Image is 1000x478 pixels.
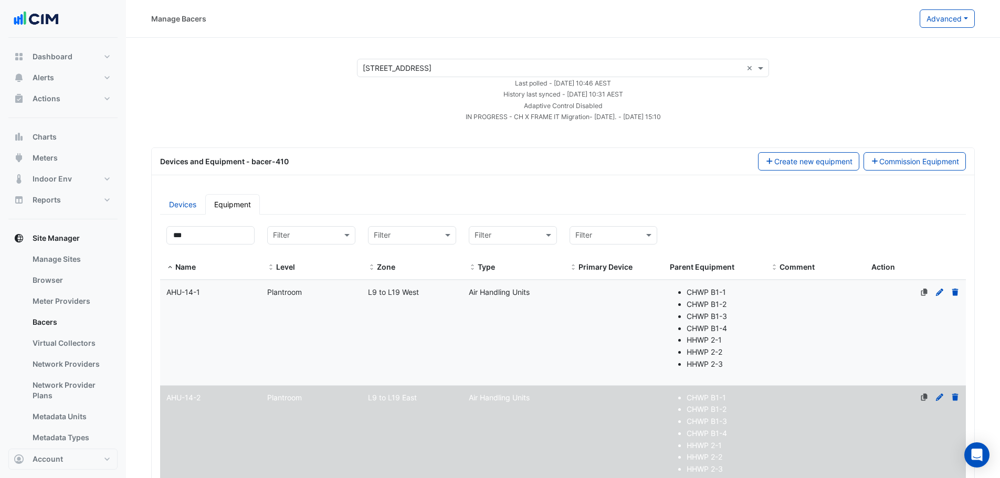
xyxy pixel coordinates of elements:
[8,147,118,168] button: Meters
[687,440,758,452] li: HHWP 2-1
[8,88,118,109] button: Actions
[24,270,118,291] a: Browser
[8,46,118,67] button: Dashboard
[469,393,530,402] span: Air Handling Units
[864,152,966,171] button: Commission Equipment
[276,262,295,271] span: Level
[14,132,24,142] app-icon: Charts
[33,195,61,205] span: Reports
[33,153,58,163] span: Meters
[687,334,758,346] li: HHWP 2-1
[33,233,80,243] span: Site Manager
[33,454,63,464] span: Account
[368,288,419,296] span: L9 to L19 West
[469,288,530,296] span: Air Handling Units
[920,288,929,296] a: No primary device defined
[24,406,118,427] a: Metadata Units
[166,393,201,402] span: AHU-14-2
[24,249,118,270] a: Manage Sites
[351,111,775,122] div: IN PROGRESS - CH X FRAME IT Migration- 25/08/23. - Giacinta Concepcion
[267,288,302,296] span: Plantroom
[14,174,24,184] app-icon: Indoor Env
[13,8,60,29] img: Company Logo
[746,62,755,73] span: Clear
[8,228,118,249] button: Site Manager
[24,333,118,354] a: Virtual Collectors
[33,93,60,104] span: Actions
[8,126,118,147] button: Charts
[24,354,118,375] a: Network Providers
[166,263,174,272] span: Name
[33,132,57,142] span: Charts
[14,233,24,243] app-icon: Site Manager
[964,442,990,468] div: Open Intercom Messenger
[871,262,895,271] span: Action
[951,393,960,402] a: Delete
[920,9,975,28] button: Advanced
[687,403,758,416] li: CHWP B1-2
[14,72,24,83] app-icon: Alerts
[466,113,616,121] small: IN PROGRESS - CH X FRAME IT Migration- [DATE].
[267,393,302,402] span: Plantroom
[154,156,752,167] div: Devices and Equipment - bacer-410
[24,291,118,312] a: Meter Providers
[687,428,758,440] li: CHWP B1-4
[524,102,603,110] small: Adaptive Control Disabled
[935,393,944,402] a: Edit
[24,312,118,333] a: Bacers
[24,375,118,406] a: Network Provider Plans
[687,392,758,404] li: CHWP B1-1
[687,299,758,311] li: CHWP B1-2
[758,152,859,171] button: Create new equipment
[8,189,118,210] button: Reports
[14,195,24,205] app-icon: Reports
[175,262,196,271] span: Name
[670,262,734,271] span: Parent Equipment
[377,262,395,271] span: Zone
[503,90,623,98] small: Fri 12-Sep-2025 10:31 AEST
[469,263,476,272] span: Type
[578,262,633,271] span: Primary Device
[951,288,960,296] a: Delete
[687,323,758,335] li: CHWP B1-4
[687,451,758,463] li: HHWP 2-2
[33,174,72,184] span: Indoor Env
[920,393,929,402] a: No primary device defined
[515,79,611,87] small: Fri 12-Sep-2025 10:46 AEST
[687,463,758,475] li: HHWP 2-3
[771,263,778,272] span: Comment
[24,427,118,448] a: Metadata Types
[687,311,758,323] li: CHWP B1-3
[8,67,118,88] button: Alerts
[14,93,24,104] app-icon: Actions
[368,393,417,402] span: L9 to L19 East
[687,286,758,299] li: CHWP B1-1
[151,13,206,24] div: Manage Bacers
[205,194,260,215] a: Equipment
[687,416,758,428] li: CHWP B1-3
[160,194,205,215] a: Devices
[24,448,118,469] a: Metadata
[687,346,758,358] li: HHWP 2-2
[780,262,815,271] span: Comment
[14,51,24,62] app-icon: Dashboard
[33,72,54,83] span: Alerts
[570,263,577,272] span: Primary Device
[935,288,944,296] a: Edit
[267,263,275,272] span: Level
[687,358,758,370] li: HHWP 2-3
[14,153,24,163] app-icon: Meters
[166,288,200,296] span: AHU-14-1
[8,168,118,189] button: Indoor Env
[618,113,661,121] small: - [DATE] 15:10
[368,263,375,272] span: Zone
[8,449,118,470] button: Account
[33,51,72,62] span: Dashboard
[478,262,495,271] span: Type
